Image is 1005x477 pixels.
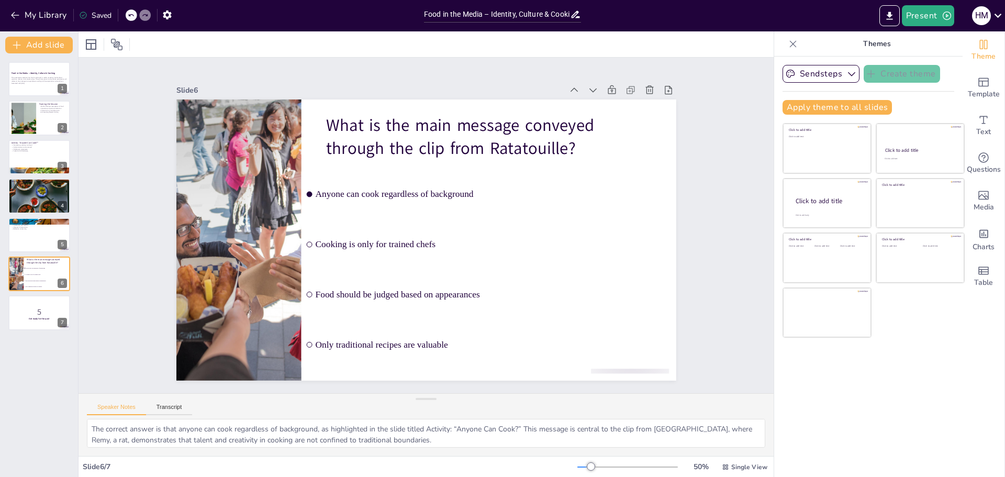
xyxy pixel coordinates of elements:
span: Template [968,88,1000,100]
span: Food should be judged based on appearances [306,161,494,475]
span: Media [974,202,994,213]
p: Clip portrays cooking and food [12,144,67,146]
div: Click to add body [796,214,862,216]
p: Preparing for group discussion [39,109,67,111]
div: Click to add title [882,237,957,241]
span: Only traditional recipes are valuable [26,286,70,287]
span: Cooking is only for trained chefs [26,274,70,275]
div: Add a table [963,258,1004,295]
div: 5 [8,218,70,252]
div: Saved [79,10,111,20]
span: Anyone can cook regardless of background [26,268,70,269]
div: Add images, graphics, shapes or video [963,182,1004,220]
p: Activity: “Anyone Can Cook?” [12,141,67,145]
p: Themes [801,31,952,57]
p: Challenging stereotypes [12,148,67,150]
button: Export to PowerPoint [879,5,900,26]
p: Media influences perceptions of food [39,105,67,107]
div: 6 [58,279,67,288]
div: 50 % [688,462,713,472]
div: Add ready made slides [963,69,1004,107]
span: Food should be judged based on appearances [26,280,70,281]
div: 1 [58,84,67,93]
div: Click to add text [923,245,956,248]
p: Whole-Class Debrief [12,180,67,183]
input: Insert title [424,7,570,22]
p: Framing the Session [39,103,67,106]
span: Single View [731,463,767,471]
p: 5 [12,306,67,318]
button: Apply theme to all slides [783,100,892,115]
div: Click to add text [789,245,812,248]
p: Wrap-Up Thought [12,219,67,223]
div: H M [972,6,991,25]
div: 5 [58,240,67,249]
span: Position [110,38,123,51]
p: Cultural values communicated [12,146,67,148]
div: 1 [8,62,70,96]
p: Messages conveyed in the clip [12,185,67,187]
div: 3 [8,140,70,174]
p: What is the main message conveyed through the clip from Ratatouille? [432,83,635,387]
p: Encouraging deeper thinking [39,111,67,113]
div: 7 [58,318,67,327]
div: 7 [8,295,70,330]
div: Click to add text [789,136,864,138]
p: Challenging assumptions [12,224,67,226]
p: Creativity and belonging [12,150,67,152]
div: 4 [58,201,67,210]
div: 3 [58,162,67,171]
button: Speaker Notes [87,404,146,415]
span: Text [976,126,991,138]
div: Click to add text [882,245,915,248]
span: Theme [971,51,996,62]
div: Slide 6 / 7 [83,462,577,472]
span: Table [974,277,993,289]
button: H M [972,5,991,26]
textarea: The correct answer is that anyone can cook regardless of background, as highlighted in the slide ... [87,419,765,448]
div: Click to add text [885,158,954,160]
div: Get real-time input from your audience [963,145,1004,182]
button: Sendsteps [783,65,859,83]
div: Click to add title [796,196,863,205]
p: This presentation explores how food is portrayed in media, revealing insights about creativity, i... [12,76,67,82]
span: Charts [973,241,995,253]
div: 6 [8,257,70,291]
button: Transcript [146,404,193,415]
div: 4 [8,179,70,213]
div: Click to add text [840,245,864,248]
p: Importance of personal reflection [39,107,67,109]
span: Cooking is only for trained chefs [350,136,537,450]
div: Click to add title [789,237,864,241]
p: Influence of discussions [12,226,67,228]
p: Optional prompts for deeper analysis [12,189,67,191]
strong: Get ready for the quiz! [29,317,49,320]
div: Layout [83,36,99,53]
button: Add slide [5,37,73,53]
div: Click to add text [814,245,838,248]
div: Change the overall theme [963,31,1004,69]
p: What is the main message conveyed through the clip from Ratatouille? [27,258,67,264]
p: Reflection on learning [12,228,67,230]
p: Generated with [URL] [12,82,67,84]
div: Click to add title [789,128,864,132]
div: 2 [58,123,67,132]
button: Present [902,5,954,26]
div: 2 [8,101,70,135]
p: Food as self-expression [12,222,67,224]
div: Add charts and graphs [963,220,1004,258]
button: Create theme [864,65,940,83]
span: Anyone can cook regardless of background [393,111,580,425]
span: Questions [967,164,1001,175]
p: Insights from group discussions [12,183,67,185]
div: Click to add title [885,147,955,153]
button: My Library [8,7,71,24]
strong: Food in the Media – Identity, Culture & Cooking [12,72,55,74]
div: Add text boxes [963,107,1004,145]
div: Click to add title [882,183,957,187]
p: Cooking as identity or resistance [12,187,67,189]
